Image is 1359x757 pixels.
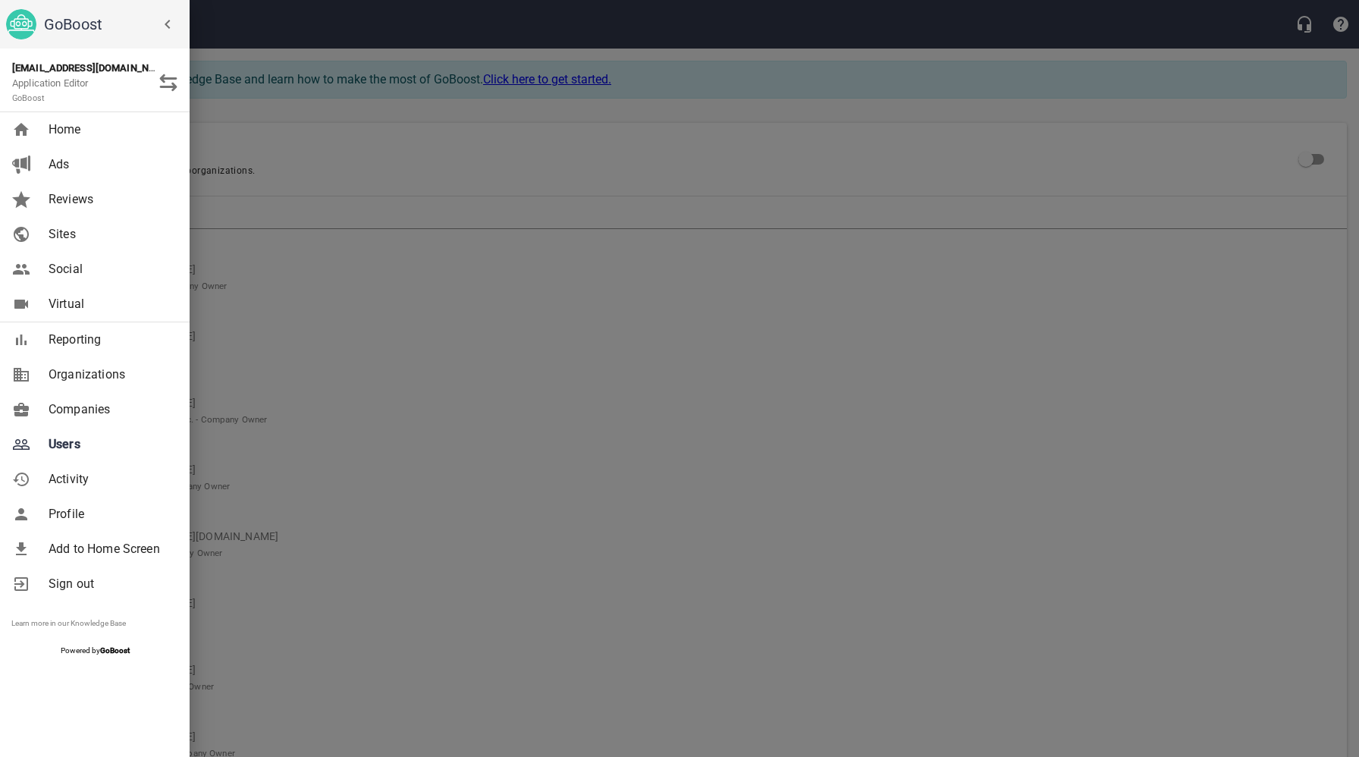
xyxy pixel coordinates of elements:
[6,9,36,39] img: go_boost_head.png
[49,121,171,139] span: Home
[150,64,187,101] button: Switch Role
[49,575,171,593] span: Sign out
[49,190,171,209] span: Reviews
[49,470,171,488] span: Activity
[49,400,171,419] span: Companies
[49,331,171,349] span: Reporting
[49,505,171,523] span: Profile
[49,435,171,454] span: Users
[44,12,184,36] h6: GoBoost
[49,366,171,384] span: Organizations
[12,93,45,103] small: GoBoost
[12,62,172,74] strong: [EMAIL_ADDRESS][DOMAIN_NAME]
[100,646,130,655] strong: GoBoost
[49,155,171,174] span: Ads
[49,260,171,278] span: Social
[49,295,171,313] span: Virtual
[12,77,89,104] span: Application Editor
[49,225,171,243] span: Sites
[11,619,126,627] a: Learn more in our Knowledge Base
[49,540,171,558] span: Add to Home Screen
[61,646,130,655] span: Powered by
